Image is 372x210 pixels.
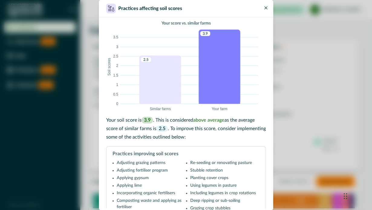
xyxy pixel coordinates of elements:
[118,5,182,12] p: Practices affecting soil scores
[106,116,266,141] p: Your soil score is . This is considered as the average score of similar farms is . To improve thi...
[116,45,118,49] text: 3
[113,150,259,160] p: Practices improving soil scores
[190,175,259,182] li: Planting cover crops
[113,35,118,39] text: 3.5
[113,92,118,97] text: 0.5
[190,182,259,190] li: Using legumes in pasture
[116,64,118,68] text: 2
[113,54,118,58] text: 2.5
[116,102,118,106] text: 0
[117,167,186,175] li: Adjusting fertiliser program
[117,160,186,167] li: Adjusting grazing patterns
[262,2,269,10] button: Close
[190,167,259,175] li: Stubble retention
[113,73,118,77] text: 1.5
[106,20,266,27] p: Your score vs. similar farms
[117,182,186,190] li: Applying lime
[190,190,259,198] li: Including legumes in crop rotations
[193,118,224,123] span: above average
[156,125,168,132] span: 2.5
[342,181,372,210] iframe: Chat Widget
[107,58,111,76] text: Soil scores
[344,187,347,205] div: Drag
[150,107,171,111] text: Similar farms
[116,83,118,87] text: 1
[117,190,186,198] li: Incorporating organic fertilisers
[190,160,259,167] li: Re-seeding or renovating pasture
[212,107,227,111] text: Your farm
[142,117,153,123] span: 3.9
[190,198,259,205] li: Deep ripping or sub-soiling
[117,175,186,182] li: Applying gypsum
